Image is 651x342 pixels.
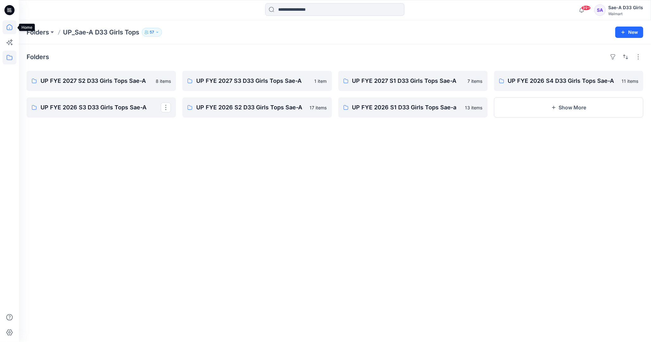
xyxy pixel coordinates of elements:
[150,29,154,36] p: 57
[63,28,139,37] p: UP_Sae-A D33 Girls Tops
[338,97,488,118] a: UP FYE 2026 S1 D33 Girls Tops Sae-a13 items
[494,97,643,118] button: Show More
[41,76,152,85] p: UP FYE 2027 S2 D33 Girls Tops Sae-A
[608,4,643,11] div: Sae-A D33 Girls
[465,104,483,111] p: 13 items
[182,71,332,91] a: UP FYE 2027 S3 D33 Girls Tops Sae-A1 item
[27,53,49,61] h4: Folders
[142,28,162,37] button: 57
[182,97,332,118] a: UP FYE 2026 S2 D33 Girls Tops Sae-A17 items
[494,71,643,91] a: UP FYE 2026 S4 D33 Girls Tops Sae-A11 items
[27,71,176,91] a: UP FYE 2027 S2 D33 Girls Tops Sae-A8 items
[196,76,310,85] p: UP FYE 2027 S3 D33 Girls Tops Sae-A
[27,28,49,37] a: Folders
[352,76,464,85] p: UP FYE 2027 S1 D33 Girls Tops Sae-A
[352,103,461,112] p: UP FYE 2026 S1 D33 Girls Tops Sae-a
[581,5,591,10] span: 99+
[338,71,488,91] a: UP FYE 2027 S1 D33 Girls Tops Sae-A7 items
[310,104,327,111] p: 17 items
[315,78,327,84] p: 1 item
[156,78,171,84] p: 8 items
[41,103,161,112] p: UP FYE 2026 S3 D33 Girls Tops Sae-A
[608,11,643,16] div: Walmart
[27,97,176,118] a: UP FYE 2026 S3 D33 Girls Tops Sae-A
[615,27,643,38] button: New
[196,103,306,112] p: UP FYE 2026 S2 D33 Girls Tops Sae-A
[622,78,638,84] p: 11 items
[594,4,606,16] div: SA
[508,76,618,85] p: UP FYE 2026 S4 D33 Girls Tops Sae-A
[468,78,483,84] p: 7 items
